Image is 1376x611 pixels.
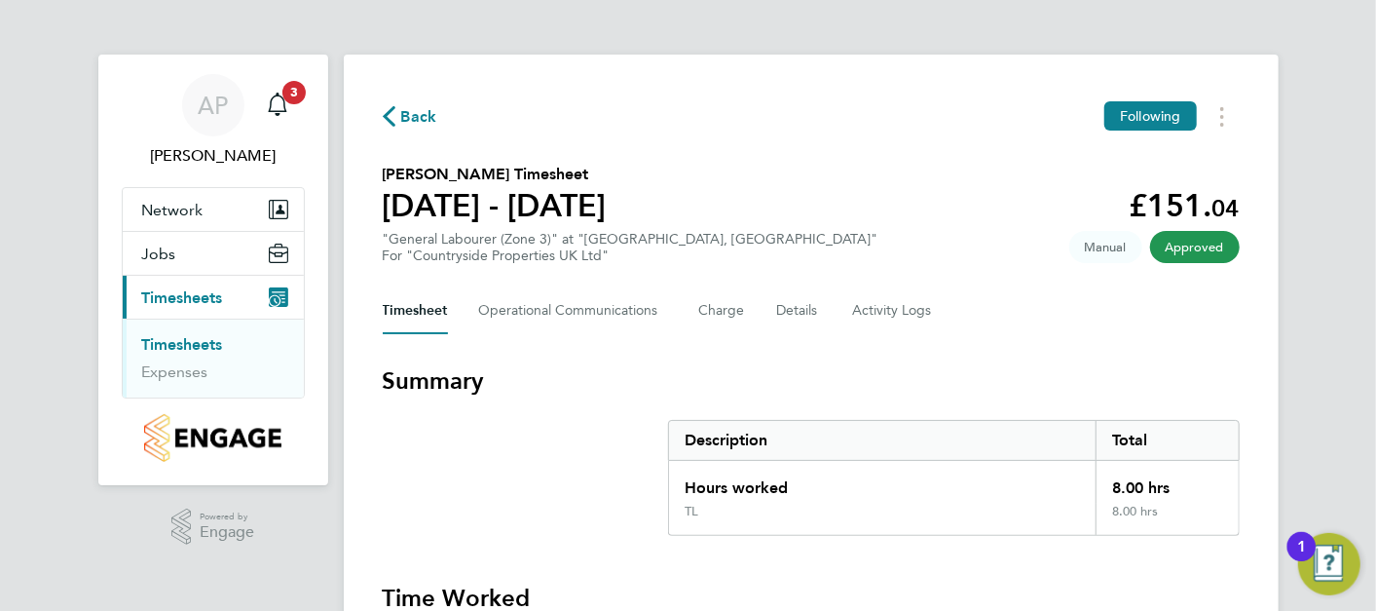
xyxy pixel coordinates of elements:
button: Charge [699,287,746,334]
div: TL [685,504,698,519]
div: Total [1096,421,1238,460]
div: 1 [1297,547,1306,572]
span: 04 [1212,194,1240,222]
button: Timesheets [123,276,304,319]
span: AP [198,93,228,118]
button: Timesheets Menu [1205,101,1240,132]
span: Network [142,201,204,219]
nav: Main navigation [98,55,328,485]
span: Jobs [142,245,176,263]
div: Summary [668,420,1240,536]
h2: [PERSON_NAME] Timesheet [383,163,607,186]
a: Expenses [142,363,208,381]
span: 3 [282,81,306,104]
button: Back [383,104,437,129]
a: AP[PERSON_NAME] [122,74,305,168]
span: Andy Pearce [122,144,305,168]
span: Following [1120,107,1180,125]
a: Timesheets [142,335,223,354]
button: Details [777,287,822,334]
button: Open Resource Center, 1 new notification [1298,533,1360,595]
a: 3 [258,74,297,136]
a: Go to home page [122,414,305,462]
img: countryside-properties-logo-retina.png [144,414,281,462]
button: Operational Communications [479,287,668,334]
button: Following [1104,101,1196,131]
span: Powered by [200,509,254,525]
button: Network [123,188,304,231]
h3: Summary [383,365,1240,397]
span: This timesheet has been approved. [1150,231,1240,263]
span: Timesheets [142,288,223,307]
div: 8.00 hrs [1096,504,1238,535]
button: Jobs [123,232,304,275]
a: Powered byEngage [171,509,254,546]
app-decimal: £151. [1130,187,1240,224]
span: Engage [200,524,254,541]
div: "General Labourer (Zone 3)" at "[GEOGRAPHIC_DATA], [GEOGRAPHIC_DATA]" [383,231,878,264]
div: Hours worked [669,461,1097,504]
button: Activity Logs [853,287,935,334]
div: Timesheets [123,319,304,398]
div: 8.00 hrs [1096,461,1238,504]
span: This timesheet was manually created. [1069,231,1142,263]
span: Back [401,105,437,129]
button: Timesheet [383,287,448,334]
div: Description [669,421,1097,460]
div: For "Countryside Properties UK Ltd" [383,248,878,264]
h1: [DATE] - [DATE] [383,186,607,225]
